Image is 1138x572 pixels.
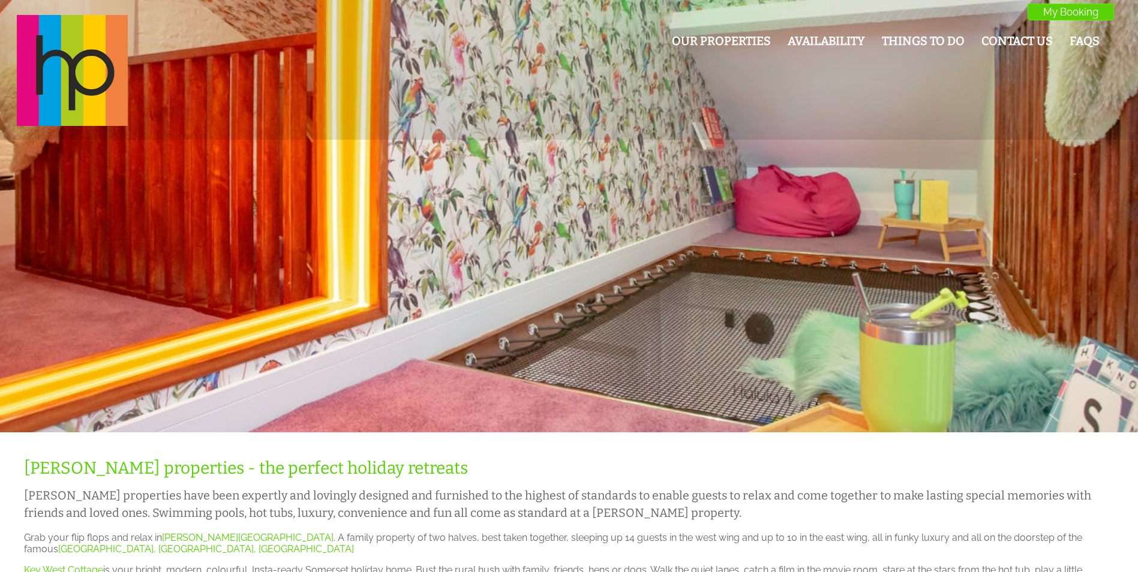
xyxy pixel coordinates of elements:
a: My Booking [1028,4,1114,20]
a: FAQs [1070,34,1100,48]
a: [PERSON_NAME][GEOGRAPHIC_DATA] [162,532,334,543]
img: Halula Properties [17,15,128,126]
a: Contact Us [981,34,1053,48]
a: Things To Do [882,34,965,48]
a: Our Properties [672,34,771,48]
h2: [PERSON_NAME] properties have been expertly and lovingly designed and furnished to the highest of... [24,487,1100,522]
a: [GEOGRAPHIC_DATA], [GEOGRAPHIC_DATA], [GEOGRAPHIC_DATA] [58,543,354,555]
a: Availability [788,34,865,48]
h1: [PERSON_NAME] properties - the perfect holiday retreats [24,458,1100,478]
p: Grab your flip flops and relax in . A family property of two halves, best taken together, sleepin... [24,532,1100,555]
